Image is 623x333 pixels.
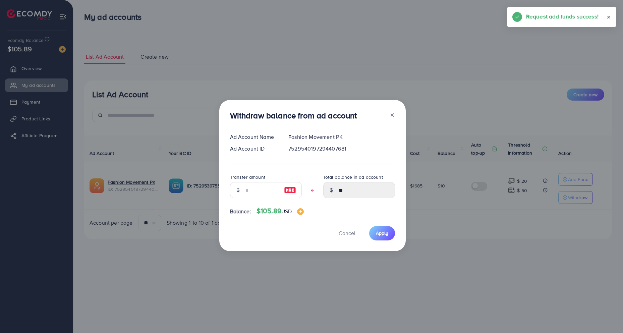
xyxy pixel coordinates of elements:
[297,208,304,215] img: image
[330,226,364,240] button: Cancel
[284,186,296,194] img: image
[526,12,599,21] h5: Request add funds success!
[225,133,283,141] div: Ad Account Name
[281,208,292,215] span: USD
[339,229,355,237] span: Cancel
[230,111,357,120] h3: Withdraw balance from ad account
[230,174,265,180] label: Transfer amount
[376,230,388,236] span: Apply
[594,303,618,328] iframe: Chat
[257,207,304,215] h4: $105.89
[283,145,400,153] div: 7529540197294407681
[283,133,400,141] div: Fashion Movement PK
[225,145,283,153] div: Ad Account ID
[230,208,251,215] span: Balance:
[323,174,383,180] label: Total balance in ad account
[369,226,395,240] button: Apply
